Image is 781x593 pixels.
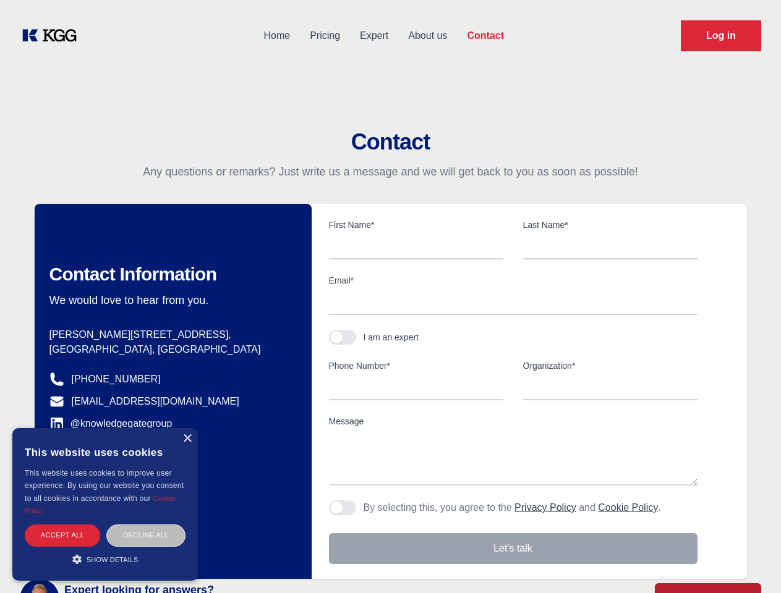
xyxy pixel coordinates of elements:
a: Contact [457,20,514,52]
div: Decline all [106,524,186,546]
a: [EMAIL_ADDRESS][DOMAIN_NAME] [72,394,239,409]
span: Show details [87,556,139,563]
div: Accept all [25,524,100,546]
label: Email* [329,274,698,287]
label: Phone Number* [329,360,503,372]
p: By selecting this, you agree to the and . [364,500,661,515]
iframe: Chat Widget [719,534,781,593]
span: This website uses cookies to improve user experience. By using our website you consent to all coo... [25,469,184,503]
p: [GEOGRAPHIC_DATA], [GEOGRAPHIC_DATA] [49,342,292,357]
a: Privacy Policy [514,502,576,513]
a: Cookie Policy [598,502,658,513]
label: Organization* [523,360,698,372]
a: [PHONE_NUMBER] [72,372,161,387]
div: This website uses cookies [25,437,186,467]
h2: Contact [15,130,766,154]
a: @knowledgegategroup [49,416,173,431]
a: KOL Knowledge Platform: Talk to Key External Experts (KEE) [20,26,87,46]
a: About us [398,20,457,52]
label: First Name* [329,219,503,231]
div: Close [182,434,192,444]
h2: Contact Information [49,263,292,285]
a: Request Demo [681,20,761,51]
p: [PERSON_NAME][STREET_ADDRESS], [49,327,292,342]
a: Cookie Policy [25,495,176,515]
div: I am an expert [364,331,419,343]
div: Show details [25,553,186,565]
button: Let's talk [329,533,698,564]
a: Home [254,20,300,52]
p: Any questions or remarks? Just write us a message and we will get back to you as soon as possible! [15,164,766,179]
label: Message [329,415,698,427]
a: Pricing [300,20,350,52]
p: We would love to hear from you. [49,293,292,308]
label: Last Name* [523,219,698,231]
a: Expert [350,20,398,52]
